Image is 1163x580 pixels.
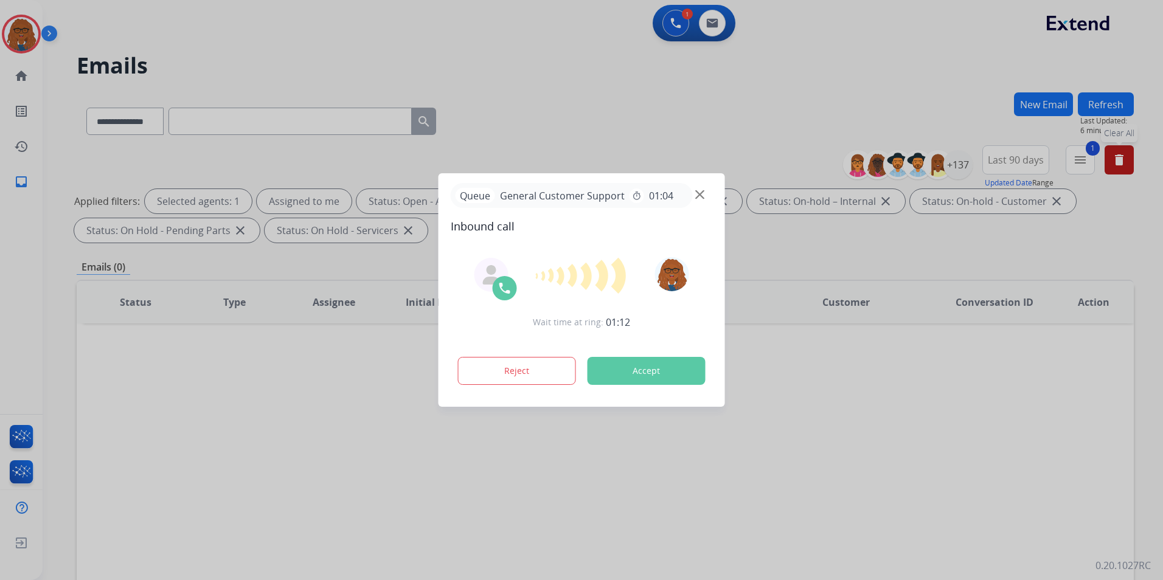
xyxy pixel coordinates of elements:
[498,281,512,295] img: call-icon
[632,191,642,201] mat-icon: timer
[451,218,713,235] span: Inbound call
[695,190,704,199] img: close-button
[606,315,630,330] span: 01:12
[533,316,603,328] span: Wait time at ring:
[495,188,630,203] span: General Customer Support
[588,357,706,385] button: Accept
[482,265,501,285] img: agent-avatar
[1095,558,1151,573] p: 0.20.1027RC
[456,188,495,203] p: Queue
[458,357,576,385] button: Reject
[654,257,689,291] img: avatar
[649,188,673,203] span: 01:04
